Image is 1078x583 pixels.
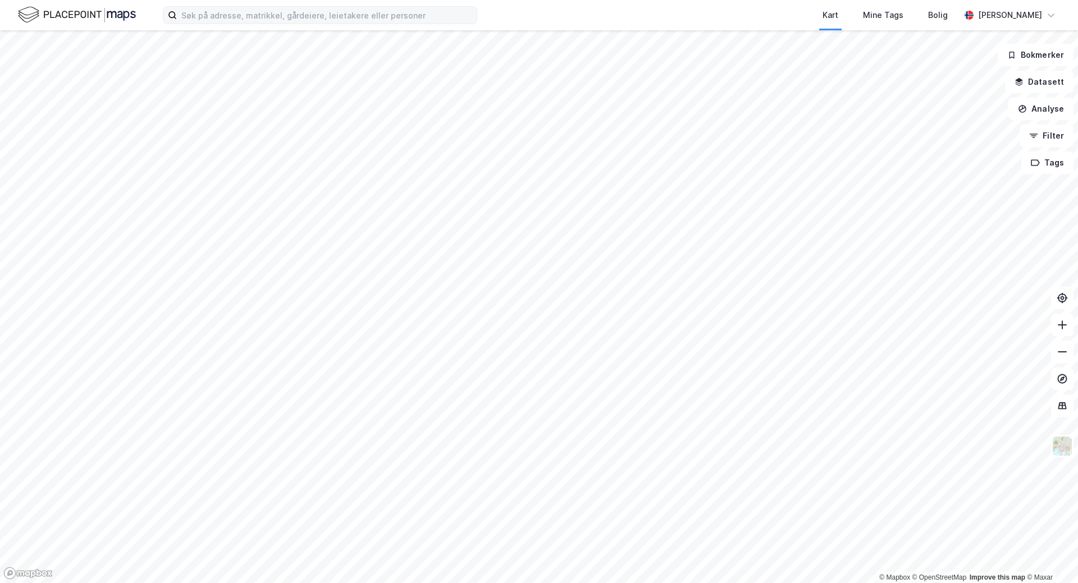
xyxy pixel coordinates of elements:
a: Mapbox [879,573,910,581]
div: Mine Tags [863,8,903,22]
input: Søk på adresse, matrikkel, gårdeiere, leietakere eller personer [177,7,477,24]
a: Improve this map [970,573,1025,581]
button: Tags [1021,152,1074,174]
img: Z [1052,435,1073,457]
img: logo.f888ab2527a4732fd821a326f86c7f29.svg [18,5,136,25]
button: Bokmerker [998,44,1074,66]
div: Bolig [928,8,948,22]
button: Filter [1020,125,1074,147]
a: Mapbox homepage [3,567,53,580]
iframe: Chat Widget [1022,529,1078,583]
button: Analyse [1008,98,1074,120]
button: Datasett [1005,71,1074,93]
div: Kart [823,8,838,22]
a: OpenStreetMap [912,573,967,581]
div: [PERSON_NAME] [978,8,1042,22]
